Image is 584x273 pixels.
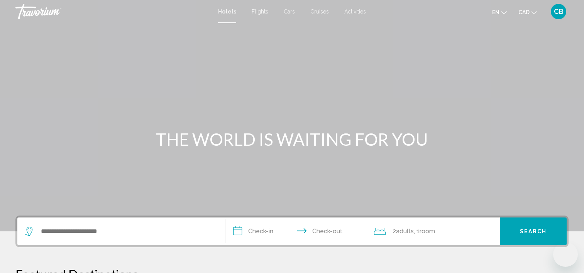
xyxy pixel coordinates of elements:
[492,7,507,18] button: Change language
[500,217,567,245] button: Search
[396,228,414,235] span: Adults
[420,228,435,235] span: Room
[366,217,500,245] button: Travelers: 2 adults, 0 children
[218,8,236,15] a: Hotels
[414,226,435,237] span: , 1
[548,3,569,20] button: User Menu
[17,217,567,245] div: Search widget
[492,9,499,15] span: en
[393,226,414,237] span: 2
[252,8,268,15] a: Flights
[310,8,329,15] a: Cruises
[554,8,564,15] span: CB
[284,8,295,15] a: Cars
[147,129,437,149] h1: THE WORLD IS WAITING FOR YOU
[553,242,578,267] iframe: Bouton de lancement de la fenêtre de messagerie
[518,7,537,18] button: Change currency
[520,229,547,235] span: Search
[344,8,366,15] a: Activities
[518,9,530,15] span: CAD
[15,4,210,19] a: Travorium
[225,217,367,245] button: Check in and out dates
